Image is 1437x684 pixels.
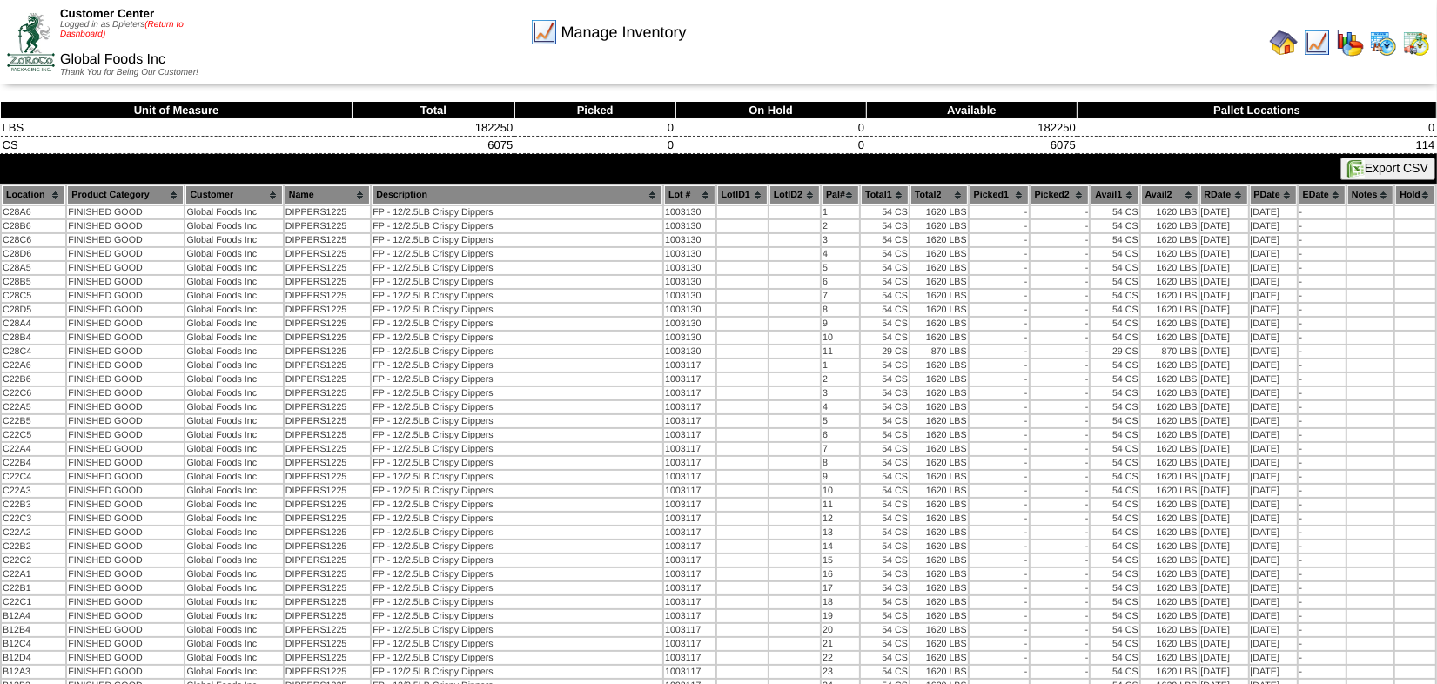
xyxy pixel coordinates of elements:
td: C28D5 [2,304,65,316]
td: - [970,262,1029,274]
td: 1003130 [664,304,715,316]
td: 7 [822,290,859,302]
td: C28B4 [2,332,65,344]
td: 1620 LBS [1141,401,1199,413]
td: [DATE] [1250,318,1297,330]
td: [DATE] [1250,248,1297,260]
td: 1620 LBS [910,359,968,372]
th: Name [285,185,371,205]
td: 1003130 [664,248,715,260]
td: 54 CS [1091,290,1138,302]
td: DIPPERS1225 [285,248,371,260]
td: FP - 12/2.5LB Crispy Dippers [372,387,662,399]
th: PDate [1250,185,1297,205]
td: FP - 12/2.5LB Crispy Dippers [372,373,662,386]
td: - [1299,373,1346,386]
td: 1620 LBS [1141,276,1199,288]
a: (Return to Dashboard) [60,20,184,39]
td: - [1031,304,1090,316]
td: FP - 12/2.5LB Crispy Dippers [372,415,662,427]
td: C28C5 [2,290,65,302]
td: - [1031,248,1090,260]
td: FINISHED GOOD [67,276,184,288]
td: 54 CS [861,220,909,232]
th: Customer [185,185,282,205]
td: 1003130 [664,345,715,358]
td: 2 [822,373,859,386]
td: FINISHED GOOD [67,304,184,316]
td: 54 CS [861,304,909,316]
th: Available [866,102,1078,119]
td: Global Foods Inc [185,234,282,246]
td: 1003130 [664,206,715,218]
td: DIPPERS1225 [285,304,371,316]
td: [DATE] [1200,290,1248,302]
td: 1620 LBS [910,304,968,316]
td: [DATE] [1250,276,1297,288]
td: C22A5 [2,401,65,413]
td: [DATE] [1200,304,1248,316]
td: - [970,401,1029,413]
span: Thank You for Being Our Customer! [60,68,198,77]
td: 54 CS [1091,304,1138,316]
td: - [970,318,1029,330]
td: - [1299,276,1346,288]
td: DIPPERS1225 [285,262,371,274]
th: LotID2 [769,185,820,205]
td: FP - 12/2.5LB Crispy Dippers [372,290,662,302]
td: - [1031,262,1090,274]
td: - [1031,276,1090,288]
th: Description [372,185,662,205]
td: FP - 12/2.5LB Crispy Dippers [372,318,662,330]
td: - [970,290,1029,302]
td: 8 [822,304,859,316]
td: [DATE] [1200,387,1248,399]
td: [DATE] [1200,332,1248,344]
td: FP - 12/2.5LB Crispy Dippers [372,332,662,344]
td: FINISHED GOOD [67,290,184,302]
td: - [1031,290,1090,302]
td: - [1031,373,1090,386]
td: - [970,359,1029,372]
td: FP - 12/2.5LB Crispy Dippers [372,359,662,372]
td: - [970,206,1029,218]
td: Global Foods Inc [185,290,282,302]
td: FINISHED GOOD [67,387,184,399]
td: Global Foods Inc [185,373,282,386]
td: 54 CS [861,276,909,288]
td: - [1299,318,1346,330]
td: 870 LBS [910,345,968,358]
th: Avail1 [1091,185,1138,205]
img: excel.gif [1347,160,1365,178]
td: 54 CS [861,262,909,274]
td: FP - 12/2.5LB Crispy Dippers [372,206,662,218]
td: 1620 LBS [910,373,968,386]
td: - [1031,206,1090,218]
th: Product Category [67,185,184,205]
td: Global Foods Inc [185,220,282,232]
td: Global Foods Inc [185,345,282,358]
td: 1003117 [664,359,715,372]
td: [DATE] [1200,359,1248,372]
td: - [1299,401,1346,413]
td: 11 [822,345,859,358]
td: C22B6 [2,373,65,386]
td: 1620 LBS [910,401,968,413]
th: Pallet Locations [1078,102,1437,119]
td: Global Foods Inc [185,276,282,288]
td: C28B6 [2,220,65,232]
td: 1003130 [664,262,715,274]
span: Manage Inventory [561,23,687,42]
td: FINISHED GOOD [67,318,184,330]
td: [DATE] [1250,290,1297,302]
td: 54 CS [1091,318,1138,330]
td: - [1299,220,1346,232]
td: 54 CS [861,318,909,330]
td: - [970,248,1029,260]
td: 54 CS [1091,206,1138,218]
td: 54 CS [861,248,909,260]
img: ZoRoCo_Logo(Green%26Foil)%20jpg.webp [7,13,55,71]
td: DIPPERS1225 [285,387,371,399]
td: [DATE] [1250,387,1297,399]
td: 54 CS [1091,276,1138,288]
